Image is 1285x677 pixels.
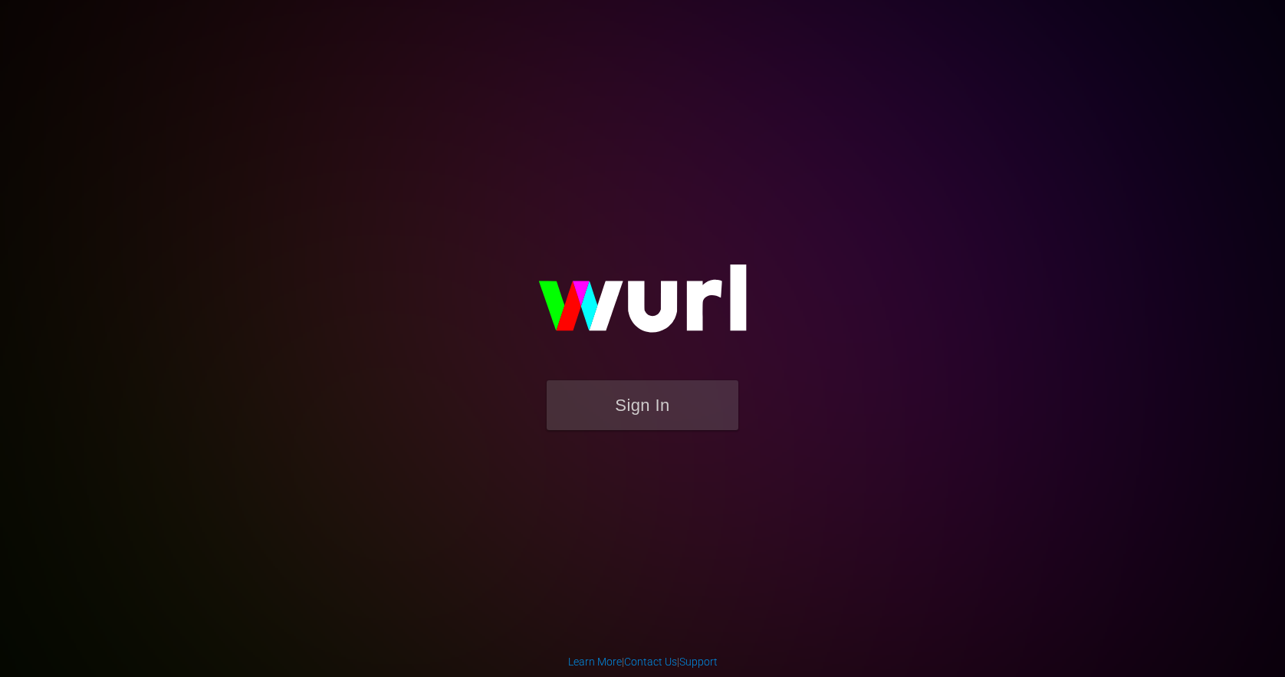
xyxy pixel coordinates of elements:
button: Sign In [547,380,738,430]
a: Support [679,656,718,668]
a: Learn More [568,656,622,668]
div: | | [568,654,718,669]
img: wurl-logo-on-black-223613ac3d8ba8fe6dc639794a292ebdb59501304c7dfd60c99c58986ef67473.svg [489,232,796,380]
a: Contact Us [624,656,677,668]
